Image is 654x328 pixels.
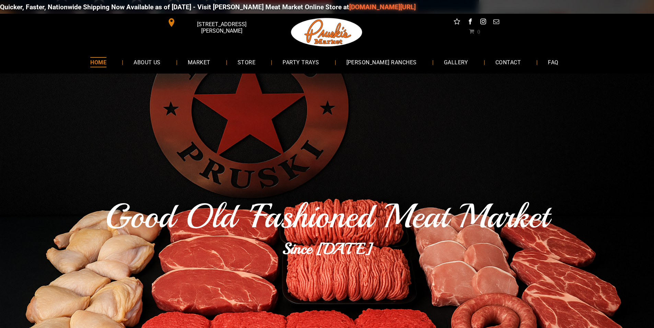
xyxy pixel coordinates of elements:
a: PARTY TRAYS [272,53,329,71]
span: 0 [477,29,480,34]
img: Pruski-s+Market+HQ+Logo2-259w.png [290,14,364,51]
a: facebook [466,17,474,28]
a: GALLERY [434,53,479,71]
a: [PERSON_NAME] RANCHES [336,53,427,71]
a: HOME [80,53,117,71]
a: FAQ [538,53,569,71]
a: ABOUT US [123,53,171,71]
a: [STREET_ADDRESS][PERSON_NAME] [162,17,267,28]
a: instagram [479,17,487,28]
b: Since [DATE] [282,239,372,259]
a: Social network [452,17,461,28]
a: MARKET [177,53,221,71]
span: [STREET_ADDRESS][PERSON_NAME] [177,18,266,37]
a: STORE [227,53,266,71]
a: email [492,17,501,28]
a: CONTACT [485,53,531,71]
span: Good Old 'Fashioned Meat Market [105,195,549,238]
